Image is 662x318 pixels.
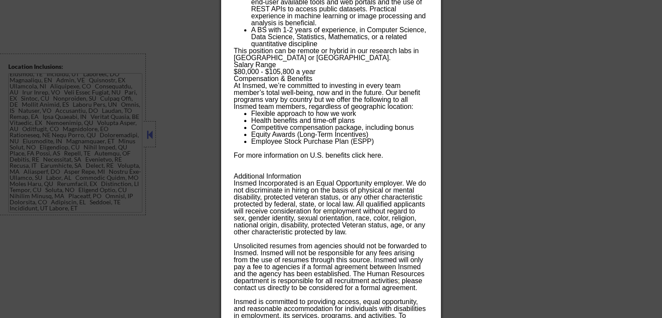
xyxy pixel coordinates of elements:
li: Employee Stock Purchase Plan (ESPP) [251,138,428,145]
li: Flexible approach to how we work [251,110,428,117]
li: A BS with 1-2 years of experience, in Computer Science, Data Science, Statistics, Mathematics, or... [251,27,428,47]
li: Competitive compensation package, including bonus [251,124,428,131]
p: At Insmed, we’re committed to investing in every team member’s total well-being, now and in the f... [234,82,428,110]
h2: Compensation & Benefits [234,75,428,82]
h2: Additional Information [234,173,428,180]
p: For more information on U.S. benefits click here. [234,152,428,159]
p: Insmed Incorporated is an Equal Opportunity employer. We do not discriminate in hiring on the bas... [234,180,428,236]
p: Unsolicited resumes from agencies should not be forwarded to Insmed. Insmed will not be responsib... [234,243,428,291]
h2: Salary Range [234,61,428,68]
li: Health benefits and time-off plans [251,117,428,124]
li: Equity Awards (Long-Term Incentives) [251,131,428,138]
